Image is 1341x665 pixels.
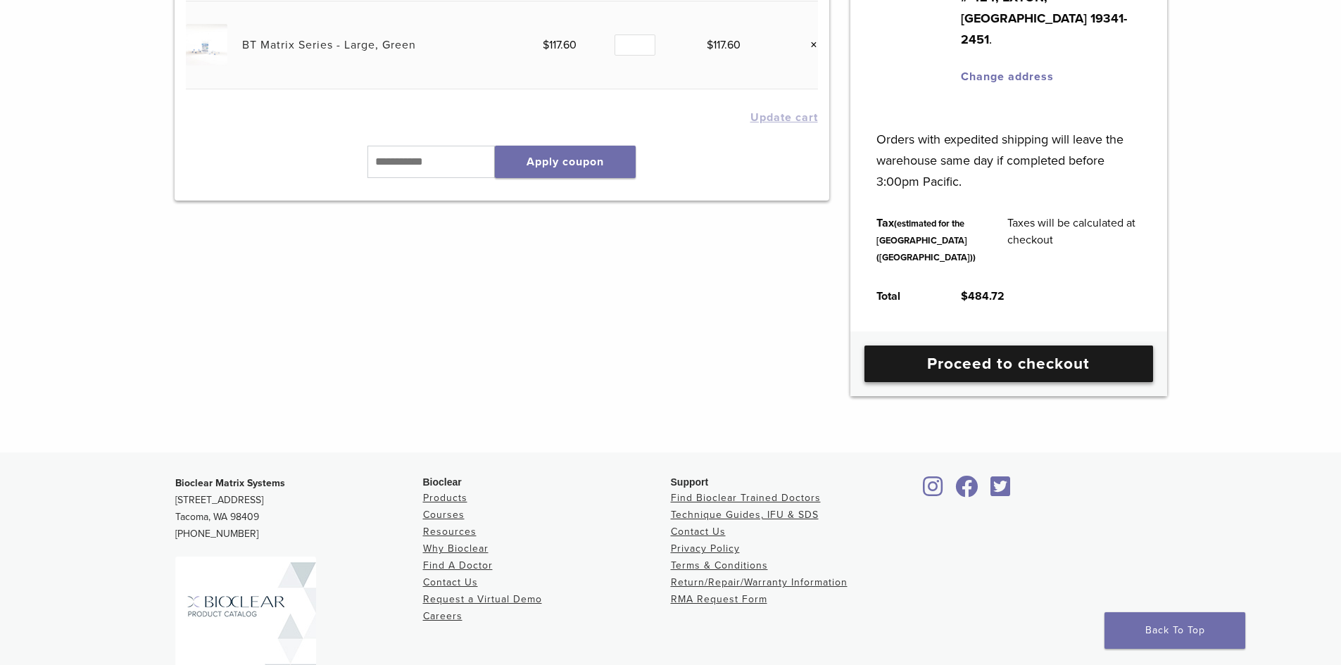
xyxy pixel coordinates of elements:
bdi: 484.72 [961,289,1005,303]
span: Support [671,476,709,488]
span: $ [961,289,968,303]
bdi: 117.60 [543,38,577,52]
button: Update cart [750,112,818,123]
button: Apply coupon [495,146,636,178]
a: Find A Doctor [423,559,493,571]
a: Courses [423,509,465,521]
a: Resources [423,526,477,538]
strong: Bioclear Matrix Systems [175,477,285,489]
th: Total [861,277,945,316]
a: Privacy Policy [671,543,740,555]
a: Proceed to checkout [864,346,1153,382]
th: Tax [861,203,992,277]
a: Terms & Conditions [671,559,768,571]
a: Products [423,492,467,504]
img: BT Matrix Series - Large, Green [186,24,227,65]
a: Careers [423,610,462,622]
span: $ [543,38,549,52]
p: Orders with expedited shipping will leave the warehouse same day if completed before 3:00pm Pacific. [876,108,1140,192]
a: Why Bioclear [423,543,489,555]
span: Bioclear [423,476,462,488]
a: RMA Request Form [671,593,767,605]
a: Bioclear [986,484,1016,498]
a: Bioclear [951,484,983,498]
a: Request a Virtual Demo [423,593,542,605]
a: Change address [961,70,1054,84]
a: Return/Repair/Warranty Information [671,576,848,588]
a: Remove this item [800,36,818,54]
p: [STREET_ADDRESS] Tacoma, WA 98409 [PHONE_NUMBER] [175,475,423,543]
a: BT Matrix Series - Large, Green [242,38,416,52]
bdi: 117.60 [707,38,741,52]
a: Find Bioclear Trained Doctors [671,492,821,504]
a: Back To Top [1104,612,1245,649]
a: Contact Us [423,576,478,588]
span: $ [707,38,713,52]
a: Contact Us [671,526,726,538]
a: Technique Guides, IFU & SDS [671,509,819,521]
td: Taxes will be calculated at checkout [992,203,1157,277]
small: (estimated for the [GEOGRAPHIC_DATA] ([GEOGRAPHIC_DATA])) [876,218,976,263]
a: Bioclear [919,484,948,498]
